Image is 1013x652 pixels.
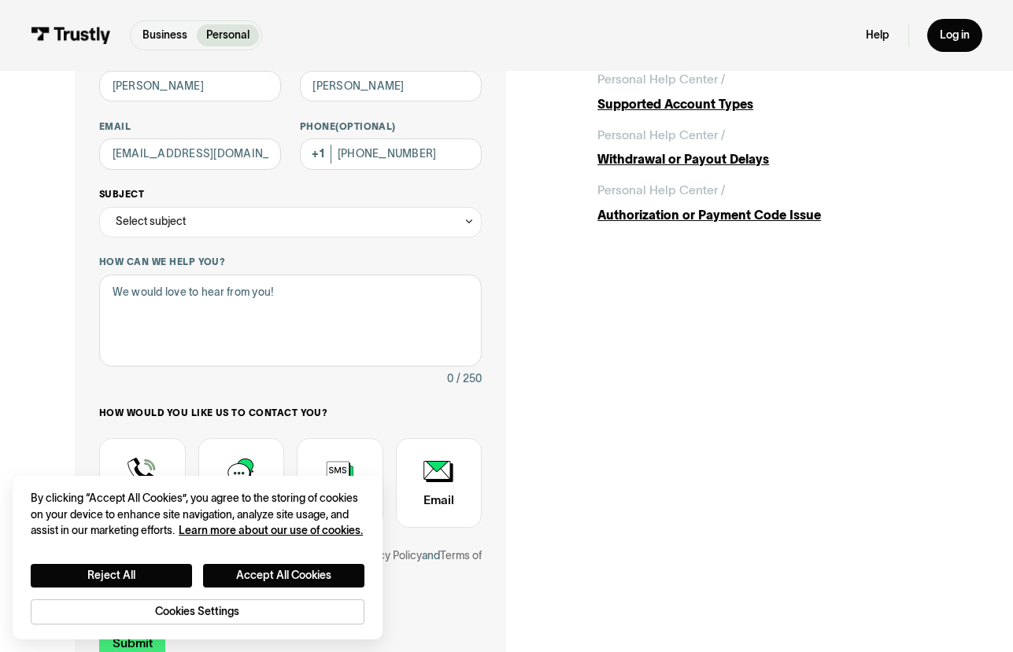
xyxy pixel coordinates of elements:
label: How can we help you? [99,256,482,268]
div: Personal Help Center / [597,70,726,89]
div: 0 [447,370,453,389]
a: Business [134,24,198,46]
div: Supported Account Types [597,95,938,114]
label: Phone [300,120,482,133]
div: / 250 [457,370,482,389]
span: (Optional) [335,121,396,131]
button: Cookies Settings [31,599,364,624]
div: Privacy [31,491,364,624]
img: Trustly Logo [31,27,111,44]
input: (555) 555-5555 [300,138,482,169]
a: Help [866,28,889,42]
button: Accept All Cookies [203,564,364,587]
button: Reject All [31,564,192,587]
input: alex@mail.com [99,138,281,169]
a: Log in [927,19,982,51]
a: Privacy Policy [355,550,422,562]
p: Business [142,28,187,44]
div: Authorization or Payment Code Issue [597,206,938,225]
div: Cookie banner [13,476,383,640]
input: Alex [99,71,281,101]
div: Personal Help Center / [597,126,726,145]
div: Select subject [99,207,482,238]
a: Personal Help Center /Withdrawal or Payout Delays [597,126,938,169]
a: Personal [197,24,259,46]
p: Personal [206,28,250,44]
div: Select subject [116,212,186,231]
label: How would you like us to contact you? [99,407,482,419]
label: Subject [99,188,482,201]
div: Withdrawal or Payout Delays [597,150,938,169]
a: Personal Help Center /Authorization or Payment Code Issue [597,181,938,224]
div: By clicking “Accept All Cookies”, you agree to the storing of cookies on your device to enhance s... [31,491,364,540]
input: Howard [300,71,482,101]
label: Email [99,120,281,133]
a: Personal Help Center /Supported Account Types [597,70,938,113]
div: Log in [940,28,970,42]
div: Personal Help Center / [597,181,726,200]
a: More information about your privacy, opens in a new tab [179,525,363,536]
